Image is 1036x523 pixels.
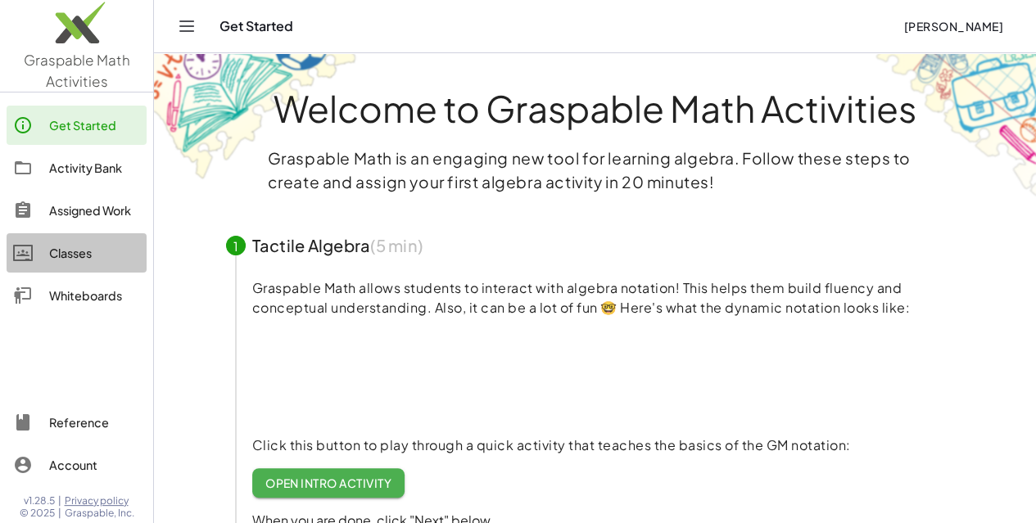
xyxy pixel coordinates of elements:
[58,494,61,507] span: |
[49,413,140,432] div: Reference
[252,314,498,437] video: What is this? This is dynamic math notation. Dynamic math notation plays a central role in how Gr...
[7,233,147,273] a: Classes
[252,468,405,498] a: Open Intro Activity
[7,148,147,187] a: Activity Bank
[7,191,147,230] a: Assigned Work
[20,507,55,520] span: © 2025
[65,507,134,520] span: Graspable, Inc.
[58,507,61,520] span: |
[7,445,147,485] a: Account
[206,219,984,272] button: 1Tactile Algebra(5 min)
[154,52,359,182] img: get-started-bg-ul-Ceg4j33I.png
[252,435,965,455] p: Click this button to play through a quick activity that teaches the basics of the GM notation:
[49,201,140,220] div: Assigned Work
[24,51,130,90] span: Graspable Math Activities
[268,147,923,194] p: Graspable Math is an engaging new tool for learning algebra. Follow these steps to create and ass...
[49,158,140,178] div: Activity Bank
[7,403,147,442] a: Reference
[49,115,140,135] div: Get Started
[903,19,1003,34] span: [PERSON_NAME]
[24,494,55,507] span: v1.28.5
[265,476,392,490] span: Open Intro Activity
[7,106,147,145] a: Get Started
[49,286,140,305] div: Whiteboards
[226,236,246,255] div: 1
[7,276,147,315] a: Whiteboards
[890,11,1016,41] button: [PERSON_NAME]
[252,278,965,318] p: Graspable Math allows students to interact with algebra notation! This helps them build fluency a...
[196,89,995,127] h1: Welcome to Graspable Math Activities
[49,455,140,475] div: Account
[65,494,134,507] a: Privacy policy
[49,243,140,263] div: Classes
[174,13,200,39] button: Toggle navigation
